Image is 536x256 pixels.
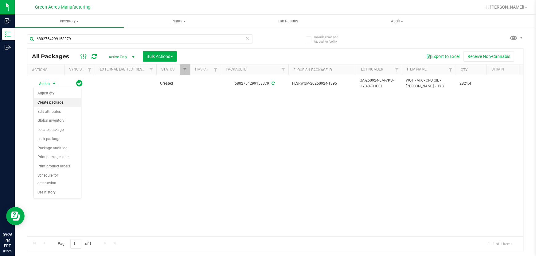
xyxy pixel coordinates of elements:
[69,67,93,71] a: Sync Status
[124,15,233,28] a: Plants
[460,81,483,86] span: 2821.4
[314,35,345,44] span: Include items not tagged for facility
[35,5,90,10] span: Green Acres Manufacturing
[422,51,464,62] button: Export to Excel
[293,68,332,72] a: Flourish Package ID
[271,81,275,86] span: Sync from Compliance System
[32,53,75,60] span: All Packages
[483,239,517,248] span: 1 - 1 of 1 items
[190,64,221,75] th: Has COA
[5,44,11,50] inline-svg: Outbound
[360,78,398,89] span: GA-250924-EM-VKS-HYB-D-THC01
[491,67,504,71] a: Strain
[34,116,81,125] li: Global inventory
[233,15,342,28] a: Lab Results
[32,68,62,72] div: Actions
[34,162,81,171] li: Print product labels
[85,64,95,75] a: Filter
[5,18,11,24] inline-svg: Inbound
[406,78,452,89] span: WGT - MIX - CRU OIL - [PERSON_NAME] - HYB
[15,18,124,24] span: Inventory
[211,64,221,75] a: Filter
[146,64,156,75] a: Filter
[484,5,524,10] span: Hi, [PERSON_NAME]!
[34,135,81,144] li: Lock package
[392,64,402,75] a: Filter
[6,207,25,225] iframe: Resource center
[27,34,252,44] input: Search Package ID, Item Name, SKU, Lot or Part Number...
[34,89,81,98] li: Adjust qty
[269,18,307,24] span: Lab Results
[76,79,83,88] span: In Sync
[53,239,97,249] span: Page of 1
[34,171,81,188] li: Schedule for destruction
[5,31,11,37] inline-svg: Inventory
[50,79,58,88] span: select
[220,81,289,86] div: 6802754299158379
[446,64,456,75] a: Filter
[3,232,12,249] p: 09:26 PM EDT
[147,54,173,59] span: Bulk Actions
[124,18,233,24] span: Plants
[407,67,427,71] a: Item Name
[100,67,148,71] a: External Lab Test Result
[15,15,124,28] a: Inventory
[34,153,81,162] li: Print package label
[278,64,288,75] a: Filter
[34,107,81,117] li: Edit attributes
[245,34,249,42] span: Clear
[34,188,81,197] li: See history
[343,18,452,24] span: Audit
[34,144,81,153] li: Package audit log
[342,15,452,28] a: Audit
[3,249,12,253] p: 09/25
[160,81,186,86] span: Created
[292,81,352,86] span: FLSRWGM-20250924-1395
[226,67,247,71] a: Package ID
[34,98,81,107] li: Create package
[461,68,468,72] a: Qty
[161,67,174,71] a: Status
[33,79,50,88] span: Action
[70,239,81,249] input: 1
[464,51,514,62] button: Receive Non-Cannabis
[361,67,383,71] a: Lot Number
[34,125,81,135] li: Locate package
[143,51,177,62] button: Bulk Actions
[180,64,190,75] a: Filter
